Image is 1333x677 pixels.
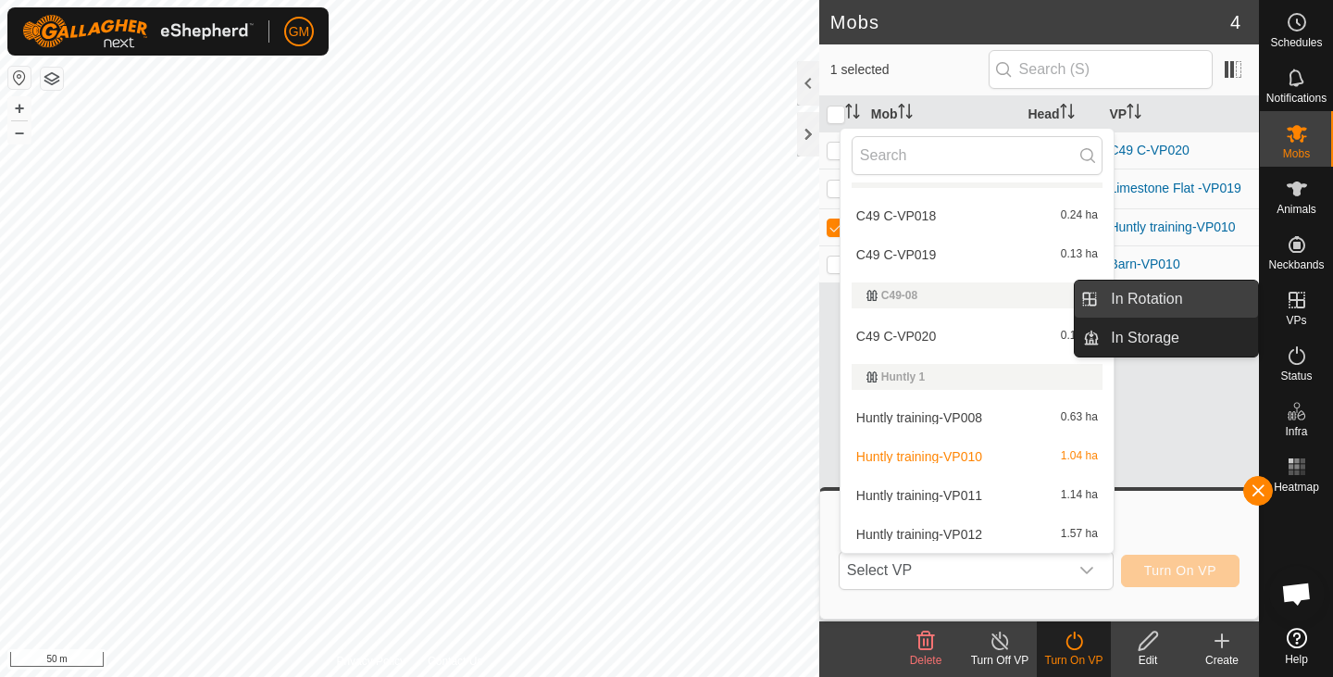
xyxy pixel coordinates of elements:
[1061,330,1098,343] span: 0.16 ha
[856,450,982,463] span: Huntly training-VP010
[1061,528,1098,541] span: 1.57 ha
[289,22,310,42] span: GM
[1277,204,1316,215] span: Animals
[1286,315,1306,326] span: VPs
[1061,489,1098,502] span: 1.14 ha
[1270,37,1322,48] span: Schedules
[8,67,31,89] button: Reset Map
[1075,320,1258,357] li: In Storage
[841,236,1114,273] li: C49 C-VP019
[1068,552,1105,589] div: dropdown trigger
[898,107,913,121] p-sorticon: Activate to sort
[1144,563,1216,578] span: Turn On VP
[1109,181,1240,195] a: Limestone Flat -VP019
[840,552,1068,589] span: Select VP
[830,11,1230,33] h2: Mobs
[841,477,1114,514] li: Huntly training-VP011
[1111,288,1182,310] span: In Rotation
[841,438,1114,475] li: Huntly training-VP010
[852,136,1103,175] input: Search
[856,528,982,541] span: Huntly training-VP012
[1061,411,1098,424] span: 0.63 ha
[1127,107,1141,121] p-sorticon: Activate to sort
[841,516,1114,553] li: Huntly training-VP012
[856,209,936,222] span: C49 C-VP018
[1185,652,1259,669] div: Create
[1283,148,1310,159] span: Mobs
[856,489,982,502] span: Huntly training-VP011
[1102,96,1259,132] th: VP
[845,107,860,121] p-sorticon: Activate to sort
[841,318,1114,355] li: C49 C-VP020
[1020,96,1102,132] th: Head
[1111,327,1179,349] span: In Storage
[336,653,405,670] a: Privacy Policy
[1061,248,1098,261] span: 0.13 ha
[1269,566,1325,621] div: Open chat
[841,197,1114,234] li: C49 C-VP018
[841,399,1114,436] li: Huntly training-VP008
[1109,143,1189,157] a: C49 C-VP020
[41,68,63,90] button: Map Layers
[1266,93,1327,104] span: Notifications
[1109,219,1235,234] a: Huntly training-VP010
[8,121,31,144] button: –
[866,290,1088,301] div: C49-08
[830,60,989,80] span: 1 selected
[1060,107,1075,121] p-sorticon: Activate to sort
[1111,652,1185,669] div: Edit
[1100,281,1258,318] a: In Rotation
[1268,259,1324,270] span: Neckbands
[856,411,982,424] span: Huntly training-VP008
[1100,320,1258,357] a: In Storage
[1285,426,1307,437] span: Infra
[1075,281,1258,318] li: In Rotation
[989,50,1213,89] input: Search (S)
[1061,209,1098,222] span: 0.24 ha
[1109,257,1179,271] a: Barn-VP010
[1260,621,1333,672] a: Help
[1037,652,1111,669] div: Turn On VP
[910,654,942,667] span: Delete
[22,15,254,48] img: Gallagher Logo
[1280,370,1312,382] span: Status
[1121,555,1240,587] button: Turn On VP
[1285,654,1308,665] span: Help
[864,96,1021,132] th: Mob
[1274,482,1319,493] span: Heatmap
[866,371,1088,382] div: Huntly 1
[8,97,31,119] button: +
[1061,450,1098,463] span: 1.04 ha
[428,653,482,670] a: Contact Us
[963,652,1037,669] div: Turn Off VP
[856,330,936,343] span: C49 C-VP020
[856,248,936,261] span: C49 C-VP019
[1230,8,1240,36] span: 4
